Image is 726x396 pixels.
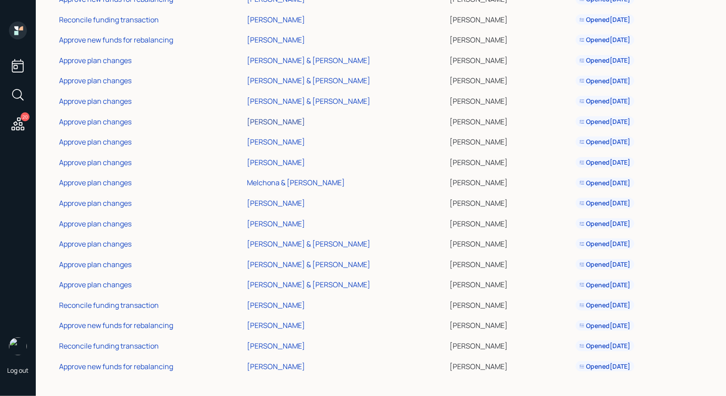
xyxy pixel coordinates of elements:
[59,35,173,45] div: Approve new funds for rebalancing
[247,178,345,187] div: Melchona & [PERSON_NAME]
[247,55,370,65] div: [PERSON_NAME] & [PERSON_NAME]
[59,96,132,106] div: Approve plan changes
[579,158,631,167] div: Opened [DATE]
[247,198,305,208] div: [PERSON_NAME]
[59,300,159,310] div: Reconcile funding transaction
[579,35,631,44] div: Opened [DATE]
[579,219,631,228] div: Opened [DATE]
[579,260,631,269] div: Opened [DATE]
[579,199,631,208] div: Opened [DATE]
[59,137,132,147] div: Approve plan changes
[59,117,132,127] div: Approve plan changes
[59,219,132,229] div: Approve plan changes
[579,15,631,24] div: Opened [DATE]
[448,89,574,110] td: [PERSON_NAME]
[247,137,305,147] div: [PERSON_NAME]
[579,321,631,330] div: Opened [DATE]
[247,117,305,127] div: [PERSON_NAME]
[448,212,574,233] td: [PERSON_NAME]
[59,55,132,65] div: Approve plan changes
[247,76,370,85] div: [PERSON_NAME] & [PERSON_NAME]
[448,171,574,192] td: [PERSON_NAME]
[9,337,27,355] img: treva-nostdahl-headshot.png
[59,320,173,330] div: Approve new funds for rebalancing
[448,69,574,90] td: [PERSON_NAME]
[579,117,631,126] div: Opened [DATE]
[579,77,631,85] div: Opened [DATE]
[247,158,305,167] div: [PERSON_NAME]
[59,198,132,208] div: Approve plan changes
[448,28,574,49] td: [PERSON_NAME]
[247,362,305,371] div: [PERSON_NAME]
[59,178,132,187] div: Approve plan changes
[448,232,574,253] td: [PERSON_NAME]
[59,341,159,351] div: Reconcile funding transaction
[448,334,574,355] td: [PERSON_NAME]
[247,320,305,330] div: [PERSON_NAME]
[59,239,132,249] div: Approve plan changes
[448,49,574,69] td: [PERSON_NAME]
[448,8,574,29] td: [PERSON_NAME]
[247,219,305,229] div: [PERSON_NAME]
[247,96,370,106] div: [PERSON_NAME] & [PERSON_NAME]
[59,15,159,25] div: Reconcile funding transaction
[448,130,574,151] td: [PERSON_NAME]
[579,97,631,106] div: Opened [DATE]
[59,362,173,371] div: Approve new funds for rebalancing
[59,280,132,290] div: Approve plan changes
[579,341,631,350] div: Opened [DATE]
[448,253,574,273] td: [PERSON_NAME]
[247,35,305,45] div: [PERSON_NAME]
[448,314,574,335] td: [PERSON_NAME]
[59,260,132,269] div: Approve plan changes
[448,355,574,375] td: [PERSON_NAME]
[579,281,631,290] div: Opened [DATE]
[247,260,370,269] div: [PERSON_NAME] & [PERSON_NAME]
[579,239,631,248] div: Opened [DATE]
[579,301,631,310] div: Opened [DATE]
[21,112,30,121] div: 20
[247,280,370,290] div: [PERSON_NAME] & [PERSON_NAME]
[448,110,574,131] td: [PERSON_NAME]
[59,158,132,167] div: Approve plan changes
[247,15,305,25] div: [PERSON_NAME]
[579,179,631,187] div: Opened [DATE]
[247,341,305,351] div: [PERSON_NAME]
[59,76,132,85] div: Approve plan changes
[448,192,574,212] td: [PERSON_NAME]
[448,273,574,294] td: [PERSON_NAME]
[579,362,631,371] div: Opened [DATE]
[448,294,574,314] td: [PERSON_NAME]
[579,137,631,146] div: Opened [DATE]
[448,151,574,171] td: [PERSON_NAME]
[247,300,305,310] div: [PERSON_NAME]
[7,366,29,375] div: Log out
[579,56,631,65] div: Opened [DATE]
[247,239,370,249] div: [PERSON_NAME] & [PERSON_NAME]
